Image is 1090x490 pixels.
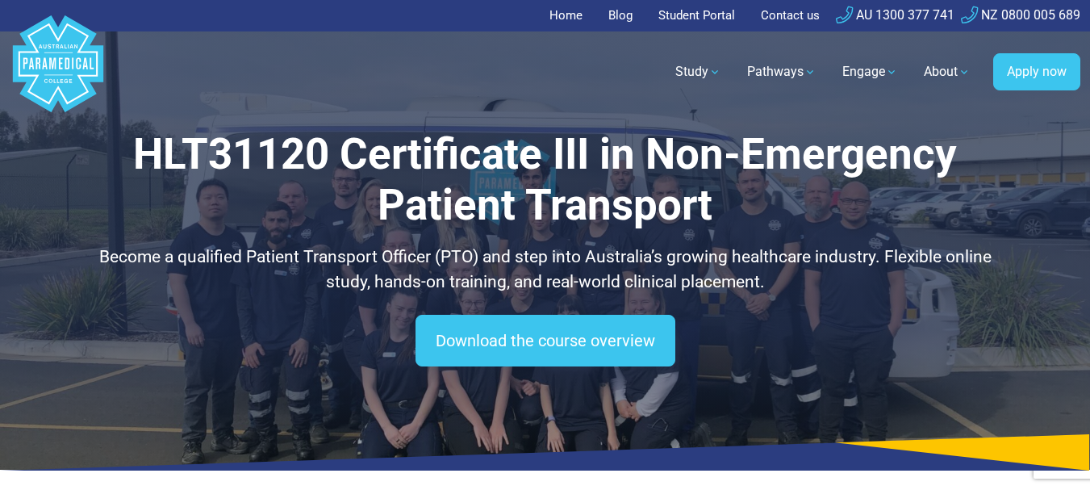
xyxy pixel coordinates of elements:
[90,129,1000,232] h1: HLT31120 Certificate III in Non-Emergency Patient Transport
[993,53,1080,90] a: Apply now
[914,49,980,94] a: About
[666,49,731,94] a: Study
[833,49,908,94] a: Engage
[737,49,826,94] a: Pathways
[10,31,106,113] a: Australian Paramedical College
[961,7,1080,23] a: NZ 0800 005 689
[416,315,675,366] a: Download the course overview
[836,7,954,23] a: AU 1300 377 741
[90,245,1000,295] p: Become a qualified Patient Transport Officer (PTO) and step into Australia’s growing healthcare i...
